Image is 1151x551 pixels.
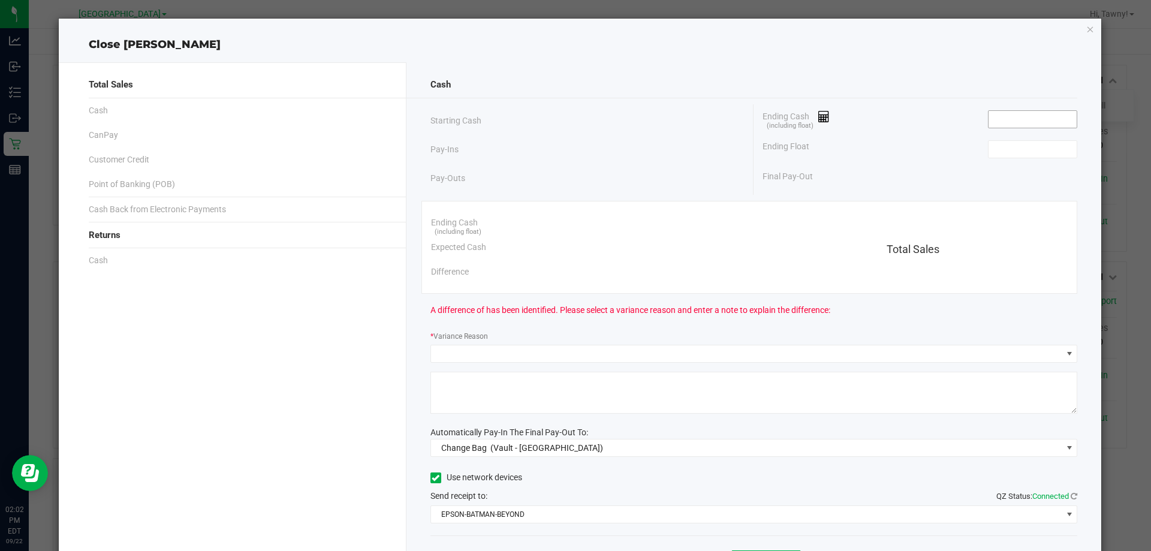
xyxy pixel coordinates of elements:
[441,443,487,453] span: Change Bag
[435,227,481,237] span: (including float)
[431,266,469,278] span: Difference
[12,455,48,491] iframe: Resource center
[89,254,108,267] span: Cash
[89,222,382,248] div: Returns
[430,115,481,127] span: Starting Cash
[89,129,118,141] span: CanPay
[767,121,813,131] span: (including float)
[89,203,226,216] span: Cash Back from Electronic Payments
[431,241,486,254] span: Expected Cash
[430,491,487,501] span: Send receipt to:
[89,104,108,117] span: Cash
[431,506,1062,523] span: EPSON-BATMAN-BEYOND
[1032,492,1069,501] span: Connected
[89,78,133,92] span: Total Sales
[431,216,478,229] span: Ending Cash
[430,304,830,317] span: A difference of has been identified. Please select a variance reason and enter a note to explain ...
[430,172,465,185] span: Pay-Outs
[763,140,809,158] span: Ending Float
[430,471,522,484] label: Use network devices
[430,331,488,342] label: Variance Reason
[996,492,1077,501] span: QZ Status:
[430,78,451,92] span: Cash
[59,37,1102,53] div: Close [PERSON_NAME]
[89,153,149,166] span: Customer Credit
[430,143,459,156] span: Pay-Ins
[763,110,830,128] span: Ending Cash
[763,170,813,183] span: Final Pay-Out
[430,427,588,437] span: Automatically Pay-In The Final Pay-Out To:
[89,178,175,191] span: Point of Banking (POB)
[490,443,603,453] span: (Vault - [GEOGRAPHIC_DATA])
[887,243,939,255] span: Total Sales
